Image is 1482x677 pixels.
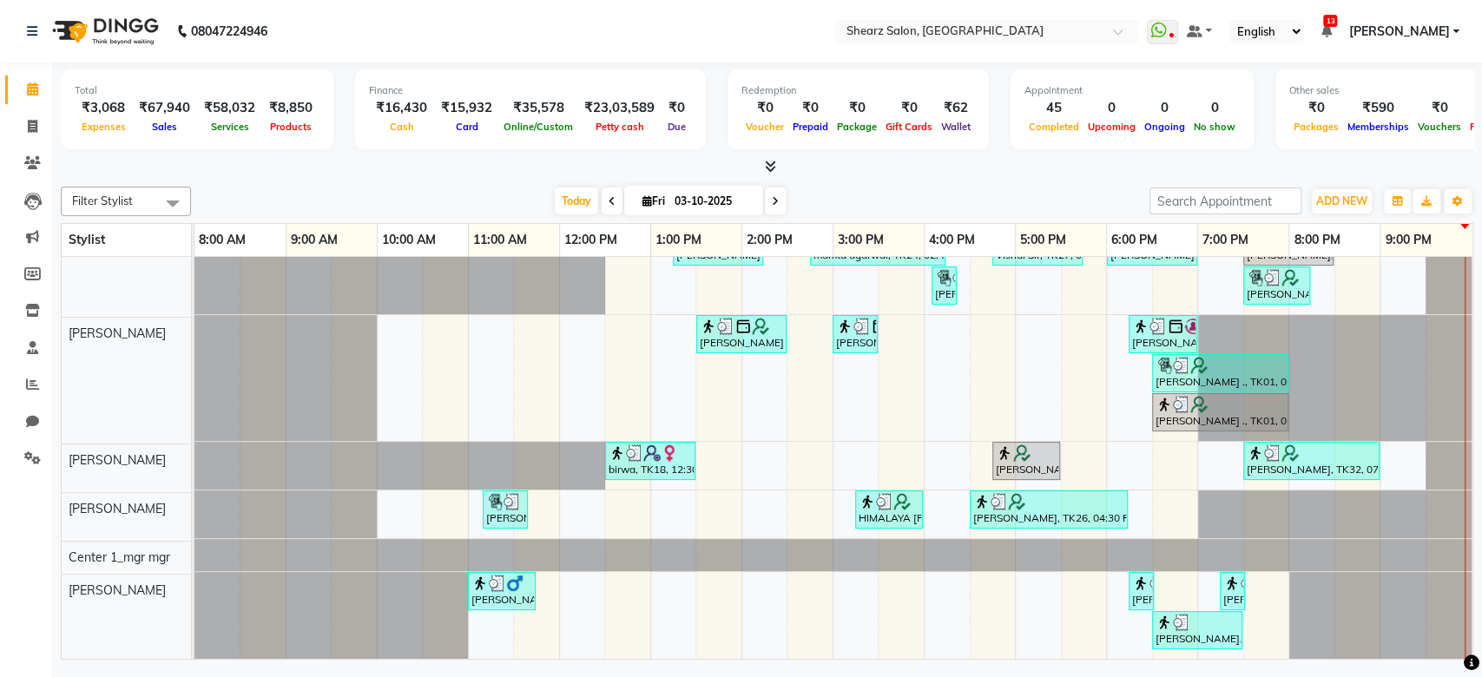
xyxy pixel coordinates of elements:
div: ₹0 [833,98,881,118]
span: Center 1_mgr mgr [69,549,170,565]
div: ₹0 [788,98,833,118]
span: Wallet [937,121,975,133]
span: Online/Custom [499,121,577,133]
div: [PERSON_NAME] ., TK16, 03:00 PM-03:30 PM, Loreal Hair wash - Below Shoulder [834,318,876,351]
span: Filter Stylist [72,194,133,207]
div: [PERSON_NAME], TK32, 07:30 PM-08:15 PM, kids hair cut [1245,269,1308,302]
div: Finance [369,83,692,98]
span: Services [207,121,254,133]
span: Due [663,121,690,133]
span: [PERSON_NAME] [69,325,166,341]
a: 4:00 PM [925,227,979,253]
a: 10:00 AM [378,227,440,253]
div: [PERSON_NAME], TK17, 11:00 AM-11:45 AM, Eyebrow threading,Upperlip threading,Chin threading [470,575,534,608]
div: ₹16,430 [369,98,434,118]
div: HIMALAYA [PERSON_NAME] ., TK22, 03:15 PM-04:00 PM, kids hair cut [857,493,921,526]
div: ₹58,032 [197,98,262,118]
span: Products [266,121,316,133]
span: Fri [638,194,669,207]
a: 11:00 AM [469,227,531,253]
span: ADD NEW [1316,194,1367,207]
div: [PERSON_NAME] ., TK01, 06:30 PM-08:00 PM, Thalgo Cleanup [1154,396,1287,429]
a: 12:00 PM [560,227,622,253]
div: ₹8,850 [262,98,319,118]
div: ₹62 [937,98,975,118]
span: [PERSON_NAME] [69,501,166,516]
span: Expenses [77,121,130,133]
span: Voucher [741,121,788,133]
span: [PERSON_NAME] [69,582,166,598]
span: No show [1189,121,1240,133]
span: Gift Cards [881,121,937,133]
span: Ongoing [1140,121,1189,133]
div: ₹0 [741,98,788,118]
div: [PERSON_NAME], TK10, 11:10 AM-11:40 AM, Kerastase Hair Wash - Upto Waist [484,493,526,526]
a: 2:00 PM [742,227,797,253]
div: ₹0 [1413,98,1466,118]
div: ₹15,932 [434,98,499,118]
button: ADD NEW [1312,189,1372,214]
span: Vouchers [1413,121,1466,133]
div: ₹23,03,589 [577,98,662,118]
span: Card [451,121,483,133]
b: 08047224946 [191,7,267,56]
span: Today [555,187,598,214]
div: ₹0 [1289,98,1343,118]
a: 8:00 AM [194,227,250,253]
div: birwa, TK18, 12:30 PM-01:30 PM, Haircut By Master Stylist- [DEMOGRAPHIC_DATA] [607,444,694,477]
a: 7:00 PM [1198,227,1253,253]
input: Search Appointment [1149,187,1301,214]
div: [PERSON_NAME], TK32, 07:30 PM-09:00 PM, Haircut By Master Stylist- [DEMOGRAPHIC_DATA],Shave / tri... [1245,444,1378,477]
span: Prepaid [788,121,833,133]
span: Memberships [1343,121,1413,133]
a: 1:00 PM [651,227,706,253]
a: 13 [1321,23,1331,39]
div: [PERSON_NAME], TK25, 04:05 PM-04:20 PM, free consaltastion [933,269,955,302]
span: Completed [1024,121,1084,133]
div: [PERSON_NAME] ., TK21, 04:45 PM-05:30 PM, Kerastase Hair Wash - Below Shoulder [994,444,1058,477]
span: Upcoming [1084,121,1140,133]
div: [PERSON_NAME], TK29, 06:30 PM-07:30 PM, [PERSON_NAME]'s cleanup,Eyebrow threading,Forehead thread... [1154,614,1241,647]
span: Packages [1289,121,1343,133]
img: logo [44,7,163,56]
div: Appointment [1024,83,1240,98]
a: 9:00 AM [287,227,342,253]
div: ₹67,940 [132,98,197,118]
span: Stylist [69,232,105,247]
div: ₹35,578 [499,98,577,118]
div: Total [75,83,319,98]
div: [PERSON_NAME], TK29, 06:15 PM-06:30 PM, Eyebrow threading [1130,575,1152,608]
div: ₹3,068 [75,98,132,118]
span: [PERSON_NAME] [69,452,166,468]
span: Petty cash [591,121,649,133]
div: 45 [1024,98,1084,118]
div: [PERSON_NAME] ., TK15, 01:30 PM-02:30 PM, Premium bombshell manicure (₹1476) [698,318,785,351]
div: 0 [1140,98,1189,118]
div: ₹0 [662,98,692,118]
div: [PERSON_NAME], TK23, 06:15 PM-07:00 PM, Nose stripless,Forehead threading,Eyebrow threading,Nose ... [1130,318,1195,351]
span: 13 [1323,15,1337,27]
a: 9:00 PM [1380,227,1435,253]
div: ₹0 [881,98,937,118]
div: [PERSON_NAME] ., TK01, 06:30 PM-08:00 PM, Cold creme marine sensitive skin facial [1154,357,1287,390]
span: Cash [385,121,418,133]
a: 6:00 PM [1107,227,1162,253]
span: [PERSON_NAME] [1348,23,1449,41]
div: 0 [1084,98,1140,118]
div: [PERSON_NAME] ., TK28, 07:15 PM-07:30 PM, Eyebrow threading [1222,575,1243,608]
div: 0 [1189,98,1240,118]
a: 3:00 PM [833,227,888,253]
a: 5:00 PM [1016,227,1070,253]
div: Redemption [741,83,975,98]
input: 2025-10-03 [669,188,756,214]
a: 8:00 PM [1289,227,1344,253]
span: Package [833,121,881,133]
span: Sales [148,121,181,133]
div: [PERSON_NAME], TK26, 04:30 PM-06:15 PM, Haircut By Master Stylist- [DEMOGRAPHIC_DATA],[PERSON_NAM... [972,493,1126,526]
div: ₹590 [1343,98,1413,118]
